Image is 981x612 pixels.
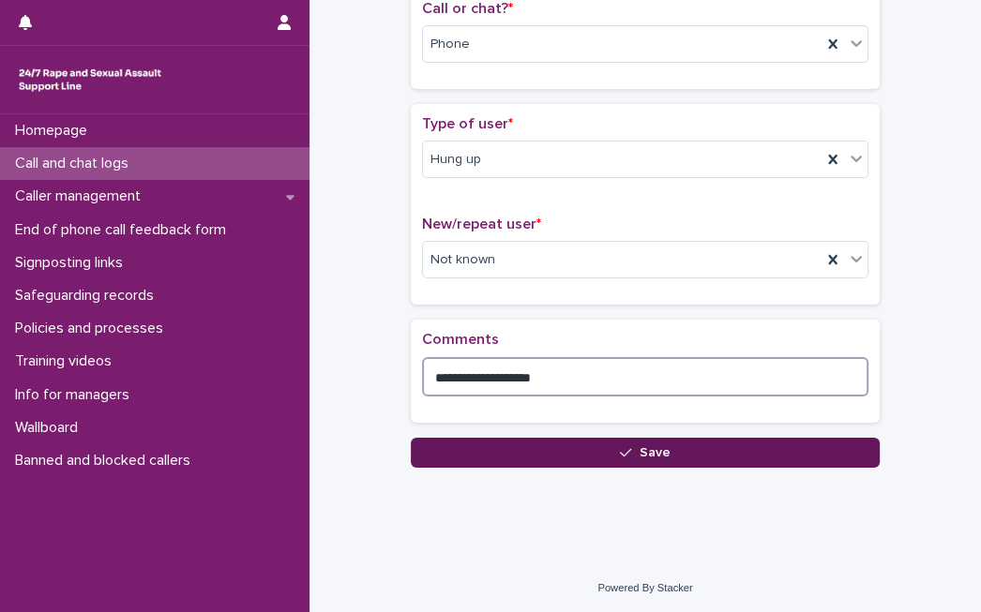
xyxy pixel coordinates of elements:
[8,122,102,140] p: Homepage
[430,250,495,270] span: Not known
[8,320,178,337] p: Policies and processes
[8,187,156,205] p: Caller management
[430,35,470,54] span: Phone
[422,216,541,231] span: New/repeat user
[411,438,880,468] button: Save
[422,332,499,347] span: Comments
[8,386,144,404] p: Info for managers
[422,1,513,16] span: Call or chat?
[422,116,513,131] span: Type of user
[15,61,165,98] img: rhQMoQhaT3yELyF149Cw
[8,452,205,470] p: Banned and blocked callers
[8,254,138,272] p: Signposting links
[640,446,671,459] span: Save
[8,155,143,172] p: Call and chat logs
[430,150,481,170] span: Hung up
[8,352,127,370] p: Training videos
[8,419,93,437] p: Wallboard
[597,582,692,593] a: Powered By Stacker
[8,221,241,239] p: End of phone call feedback form
[8,287,169,305] p: Safeguarding records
